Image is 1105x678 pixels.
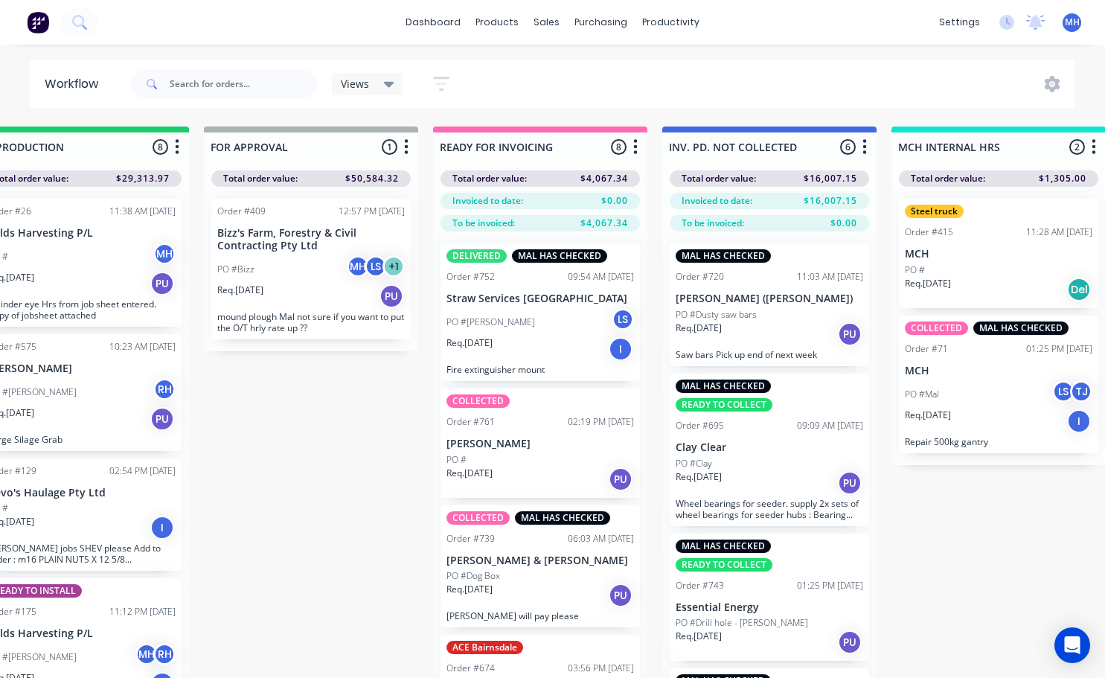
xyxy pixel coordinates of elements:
p: Repair 500kg gantry [905,436,1092,447]
p: PO # [446,453,467,467]
div: 01:25 PM [DATE] [797,579,863,592]
span: To be invoiced: [452,217,515,230]
div: 11:38 AM [DATE] [109,205,176,218]
div: RH [153,378,176,400]
p: Wheel bearings for seeder. supply 2x sets of wheel bearings for seeder hubs : Bearing 30208 x2 an... [676,498,863,520]
div: 12:57 PM [DATE] [339,205,405,218]
div: Steel truckOrder #41511:28 AM [DATE]MCHPO #Req.[DATE]Del [899,199,1098,308]
p: Req. [DATE] [217,284,263,297]
div: I [1067,409,1091,433]
div: Order #752 [446,270,495,284]
div: Order #739 [446,532,495,546]
div: Order #71 [905,342,948,356]
span: MH [1065,16,1080,29]
div: DELIVERED [446,249,507,263]
div: I [609,337,632,361]
div: Order #695 [676,419,724,432]
span: Views [341,76,369,92]
div: MH [135,643,158,665]
div: MH [347,255,369,278]
span: $4,067.34 [580,172,628,185]
span: Total order value: [682,172,756,185]
p: PO #[PERSON_NAME] [446,316,535,329]
span: Total order value: [911,172,985,185]
div: PU [150,407,174,431]
p: Clay Clear [676,441,863,454]
div: ACE Bairnsdale [446,641,523,654]
div: MAL HAS CHECKED [676,249,771,263]
div: 02:54 PM [DATE] [109,464,176,478]
p: [PERSON_NAME] [446,438,634,450]
div: MAL HAS CHECKEDREADY TO COLLECTOrder #69509:09 AM [DATE]Clay ClearPO #ClayReq.[DATE]PUWheel beari... [670,374,869,526]
div: Order #415 [905,226,953,239]
span: $1,305.00 [1039,172,1086,185]
div: 11:12 PM [DATE] [109,605,176,618]
p: Req. [DATE] [676,470,722,484]
div: READY TO COLLECT [676,558,772,572]
div: Order #409 [217,205,266,218]
div: RH [153,643,176,665]
div: COLLECTEDOrder #76102:19 PM [DATE][PERSON_NAME]PO #Req.[DATE]PU [441,388,640,498]
div: 02:19 PM [DATE] [568,415,634,429]
span: Invoiced to date: [682,194,752,208]
span: Total order value: [452,172,527,185]
div: PU [838,630,862,654]
div: COLLECTED [446,394,510,408]
div: products [468,11,526,33]
span: $29,313.97 [116,172,170,185]
p: PO # [905,263,925,277]
div: 03:56 PM [DATE] [568,662,634,675]
p: Saw bars Pick up end of next week [676,349,863,360]
p: Req. [DATE] [446,583,493,596]
p: MCH [905,248,1092,260]
div: MAL HAS CHECKED [676,540,771,553]
p: [PERSON_NAME] & [PERSON_NAME] [446,554,634,567]
p: PO #Bizz [217,263,254,276]
span: $50,584.32 [345,172,399,185]
div: COLLECTEDMAL HAS CHECKEDOrder #73906:03 AM [DATE][PERSON_NAME] & [PERSON_NAME]PO #Dog BoxReq.[DAT... [441,505,640,628]
div: Del [1067,278,1091,301]
div: MAL HAS CHECKEDREADY TO COLLECTOrder #74301:25 PM [DATE]Essential EnergyPO #Drill hole - [PERSON_... [670,534,869,662]
div: sales [526,11,567,33]
div: Order #743 [676,579,724,592]
div: PU [150,272,174,295]
p: Req. [DATE] [905,277,951,290]
div: Workflow [45,75,106,93]
div: purchasing [567,11,635,33]
p: PO #Mal [905,388,939,401]
div: PU [838,322,862,346]
div: LS [612,308,634,330]
p: PO #Dusty saw bars [676,308,757,322]
p: Req. [DATE] [905,409,951,422]
div: COLLECTED [446,511,510,525]
div: I [150,516,174,540]
img: Factory [27,11,49,33]
div: PU [609,467,632,491]
div: PU [609,583,632,607]
div: TJ [1070,380,1092,403]
div: DELIVEREDMAL HAS CHECKEDOrder #75209:54 AM [DATE]Straw Services [GEOGRAPHIC_DATA]PO #[PERSON_NAME... [441,243,640,381]
div: COLLECTED [905,322,968,335]
span: $0.00 [830,217,857,230]
div: MAL HAS CHECKED [676,380,771,393]
div: PU [379,284,403,308]
div: Order #40912:57 PM [DATE]Bizz's Farm, Forestry & Civil Contracting Pty LtdPO #BizzMHLS+1Req.[DATE... [211,199,411,339]
div: Order #674 [446,662,495,675]
div: MAL HAS CHECKED [973,322,1069,335]
p: [PERSON_NAME] ([PERSON_NAME]) [676,292,863,305]
div: READY TO COLLECT [676,398,772,412]
div: 11:03 AM [DATE] [797,270,863,284]
div: + 1 [382,255,405,278]
div: MAL HAS CHECKEDOrder #72011:03 AM [DATE][PERSON_NAME] ([PERSON_NAME])PO #Dusty saw barsReq.[DATE]... [670,243,869,366]
div: Order #720 [676,270,724,284]
p: Fire extinguisher mount [446,364,634,375]
span: Total order value: [223,172,298,185]
div: 10:23 AM [DATE] [109,340,176,354]
div: settings [932,11,987,33]
p: Straw Services [GEOGRAPHIC_DATA] [446,292,634,305]
div: 11:28 AM [DATE] [1026,226,1092,239]
p: PO #Dog Box [446,569,500,583]
div: MAL HAS CHECKED [515,511,610,525]
p: Req. [DATE] [676,322,722,335]
div: PU [838,471,862,495]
